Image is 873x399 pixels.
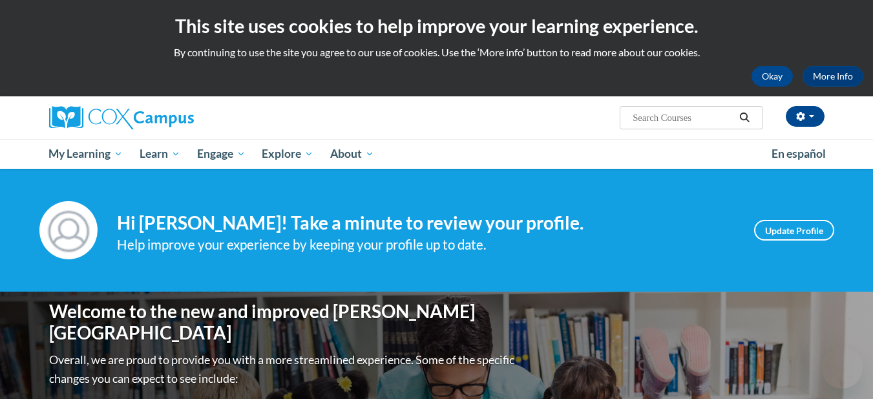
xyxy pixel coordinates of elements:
[821,347,863,389] iframe: Button to launch messaging window
[772,147,826,160] span: En español
[197,146,246,162] span: Engage
[140,146,180,162] span: Learn
[189,139,254,169] a: Engage
[262,146,313,162] span: Explore
[30,139,844,169] div: Main menu
[48,146,123,162] span: My Learning
[39,201,98,259] img: Profile Image
[752,66,793,87] button: Okay
[631,110,735,125] input: Search Courses
[253,139,322,169] a: Explore
[131,139,189,169] a: Learn
[763,140,834,167] a: En español
[786,106,825,127] button: Account Settings
[117,234,735,255] div: Help improve your experience by keeping your profile up to date.
[41,139,132,169] a: My Learning
[49,301,518,344] h1: Welcome to the new and improved [PERSON_NAME][GEOGRAPHIC_DATA]
[330,146,374,162] span: About
[10,13,863,39] h2: This site uses cookies to help improve your learning experience.
[10,45,863,59] p: By continuing to use the site you agree to our use of cookies. Use the ‘More info’ button to read...
[49,350,518,388] p: Overall, we are proud to provide you with a more streamlined experience. Some of the specific cha...
[117,212,735,234] h4: Hi [PERSON_NAME]! Take a minute to review your profile.
[49,106,194,129] img: Cox Campus
[754,220,834,241] a: Update Profile
[49,106,295,129] a: Cox Campus
[735,110,754,125] button: Search
[322,139,383,169] a: About
[803,66,863,87] a: More Info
